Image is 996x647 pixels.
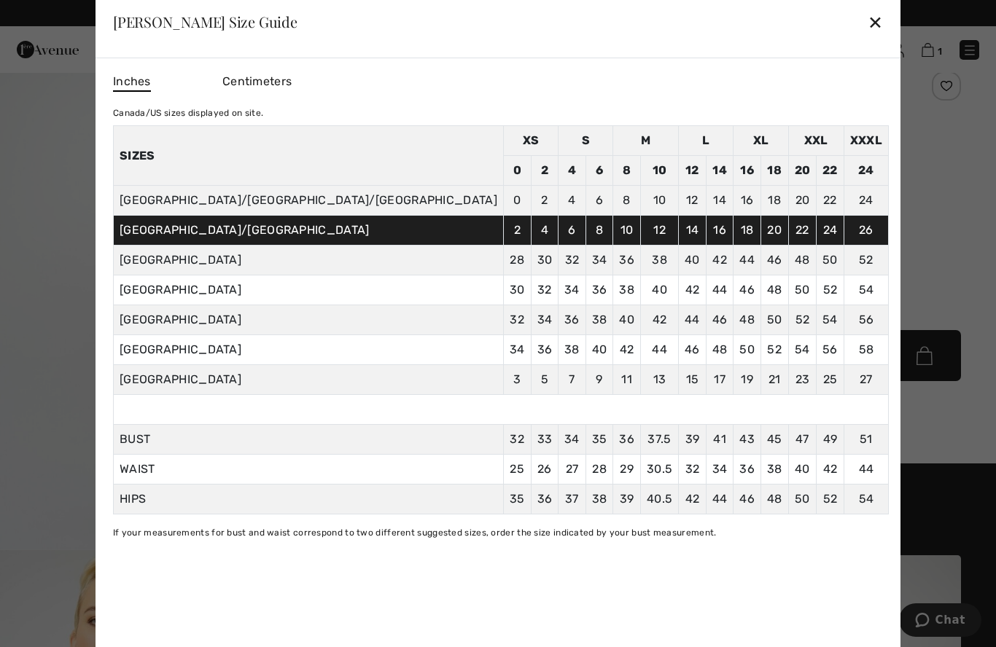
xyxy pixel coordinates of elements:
span: 44 [712,492,728,506]
span: 50 [795,492,810,506]
td: 50 [734,335,761,365]
td: [GEOGRAPHIC_DATA]/[GEOGRAPHIC_DATA] [113,216,503,246]
td: 14 [679,216,707,246]
span: 46 [739,492,755,506]
td: XS [503,126,558,156]
td: 20 [788,186,817,216]
td: 22 [817,186,844,216]
td: 2 [531,186,559,216]
span: 25 [510,462,524,476]
td: 18 [760,156,788,186]
td: 38 [640,246,678,275]
span: 34 [564,432,580,446]
td: 18 [760,186,788,216]
td: XXXL [844,126,888,156]
span: 39 [620,492,634,506]
td: 7 [559,365,586,395]
td: [GEOGRAPHIC_DATA]/[GEOGRAPHIC_DATA]/[GEOGRAPHIC_DATA] [113,186,503,216]
td: 50 [788,275,817,305]
td: 20 [788,156,817,186]
td: 18 [734,216,761,246]
td: 0 [503,156,531,186]
span: 52 [823,492,838,506]
td: 34 [503,335,531,365]
td: 26 [844,216,888,246]
td: 40 [679,246,707,275]
td: 54 [844,275,888,305]
span: 40.5 [647,492,672,506]
td: 32 [559,246,586,275]
td: 11 [613,365,641,395]
td: 42 [679,275,707,305]
td: 4 [559,156,586,186]
td: 46 [679,335,707,365]
span: 35 [510,492,525,506]
td: 9 [585,365,613,395]
td: 58 [844,335,888,365]
td: 24 [844,156,888,186]
td: 34 [559,275,586,305]
span: 34 [712,462,728,476]
span: 35 [592,432,607,446]
td: 8 [613,156,641,186]
td: 4 [531,216,559,246]
td: 46 [734,275,761,305]
span: 32 [685,462,700,476]
td: 14 [706,156,734,186]
td: [GEOGRAPHIC_DATA] [113,305,503,335]
span: 45 [767,432,782,446]
td: 40 [613,305,641,335]
td: 46 [760,246,788,275]
td: 44 [734,246,761,275]
td: 20 [760,216,788,246]
span: Centimeters [222,74,292,88]
td: S [559,126,613,156]
td: 22 [817,156,844,186]
span: 27 [566,462,579,476]
td: 21 [760,365,788,395]
td: XXL [788,126,844,156]
td: 2 [503,216,531,246]
span: 42 [823,462,838,476]
td: 36 [559,305,586,335]
td: 10 [640,156,678,186]
span: 47 [795,432,809,446]
td: 13 [640,365,678,395]
td: 34 [585,246,613,275]
span: 26 [537,462,552,476]
td: 40 [585,335,613,365]
span: 36 [739,462,755,476]
span: 40 [795,462,810,476]
td: XL [734,126,788,156]
td: 48 [788,246,817,275]
span: 41 [713,432,726,446]
td: 52 [760,335,788,365]
td: 5 [531,365,559,395]
td: 24 [817,216,844,246]
td: 32 [503,305,531,335]
td: 48 [760,275,788,305]
span: 43 [739,432,755,446]
td: 12 [640,216,678,246]
td: 28 [503,246,531,275]
span: 30.5 [647,462,672,476]
span: 39 [685,432,700,446]
td: 10 [613,216,641,246]
td: 54 [817,305,844,335]
td: 3 [503,365,531,395]
td: M [613,126,679,156]
td: [GEOGRAPHIC_DATA] [113,246,503,275]
td: 8 [585,216,613,246]
span: 42 [685,492,700,506]
td: 50 [760,305,788,335]
td: 2 [531,156,559,186]
td: 6 [585,186,613,216]
td: 8 [613,186,641,216]
td: 42 [613,335,641,365]
div: [PERSON_NAME] Size Guide [113,15,297,29]
td: 30 [503,275,531,305]
td: 14 [706,186,734,216]
td: 44 [679,305,707,335]
span: Inches [113,73,151,92]
td: 56 [844,305,888,335]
